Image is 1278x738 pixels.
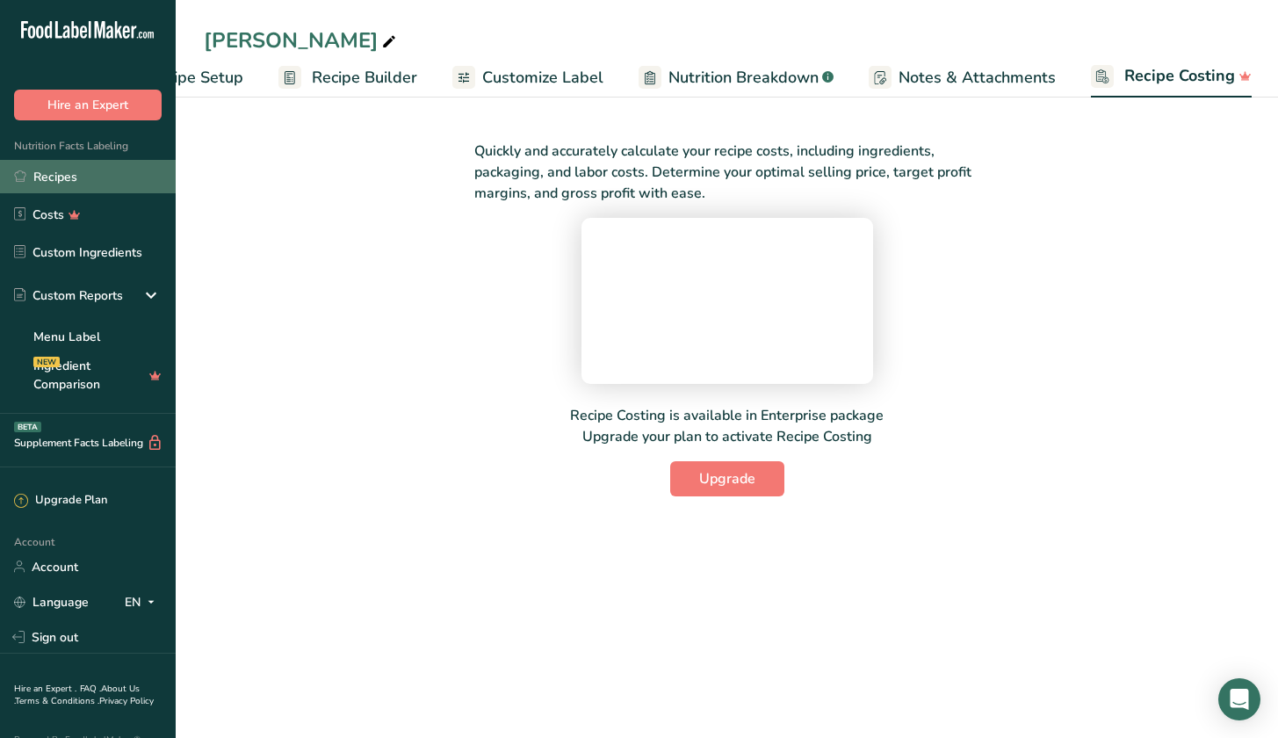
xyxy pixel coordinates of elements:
[14,422,41,432] div: BETA
[14,683,76,695] a: Hire an Expert .
[670,461,784,496] button: Upgrade
[869,58,1056,98] a: Notes & Attachments
[452,58,603,98] a: Customize Label
[312,66,417,90] span: Recipe Builder
[204,25,400,56] div: [PERSON_NAME]
[14,587,89,618] a: Language
[1091,56,1252,98] a: Recipe Costing
[570,405,884,447] p: Recipe Costing is available in Enterprise package Upgrade your plan to activate Recipe Costing
[482,66,603,90] span: Customize Label
[14,683,140,707] a: About Us .
[80,683,101,695] a: FAQ .
[1124,64,1235,88] span: Recipe Costing
[899,66,1056,90] span: Notes & Attachments
[33,357,60,367] div: NEW
[699,468,755,489] span: Upgrade
[14,286,123,305] div: Custom Reports
[114,58,243,98] a: Recipe Setup
[639,58,834,98] a: Nutrition Breakdown
[1218,678,1260,720] div: Open Intercom Messenger
[15,695,99,707] a: Terms & Conditions .
[14,90,162,120] button: Hire an Expert
[14,492,107,510] div: Upgrade Plan
[148,66,243,90] span: Recipe Setup
[668,66,819,90] span: Nutrition Breakdown
[99,695,154,707] a: Privacy Policy
[125,591,162,612] div: EN
[474,141,979,204] p: Quickly and accurately calculate your recipe costs, including ingredients, packaging, and labor c...
[278,58,417,98] a: Recipe Builder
